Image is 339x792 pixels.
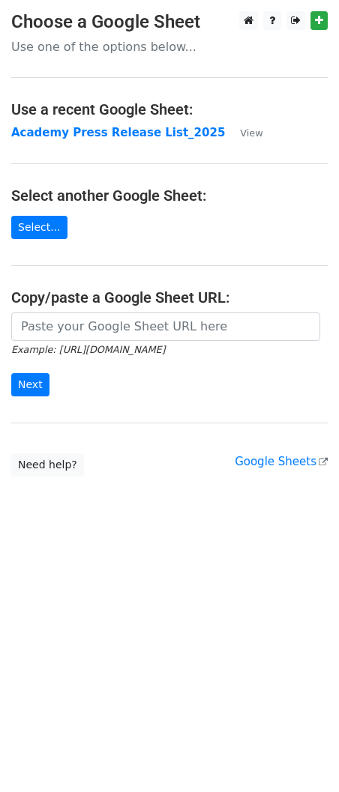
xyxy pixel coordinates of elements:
[11,288,328,306] h4: Copy/paste a Google Sheet URL:
[11,373,49,396] input: Next
[11,312,320,341] input: Paste your Google Sheet URL here
[225,126,262,139] a: View
[11,344,165,355] small: Example: [URL][DOMAIN_NAME]
[11,126,225,139] a: Academy Press Release List_2025
[11,11,328,33] h3: Choose a Google Sheet
[11,453,84,477] a: Need help?
[235,455,328,468] a: Google Sheets
[240,127,262,139] small: View
[11,216,67,239] a: Select...
[11,39,328,55] p: Use one of the options below...
[11,100,328,118] h4: Use a recent Google Sheet:
[11,187,328,205] h4: Select another Google Sheet:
